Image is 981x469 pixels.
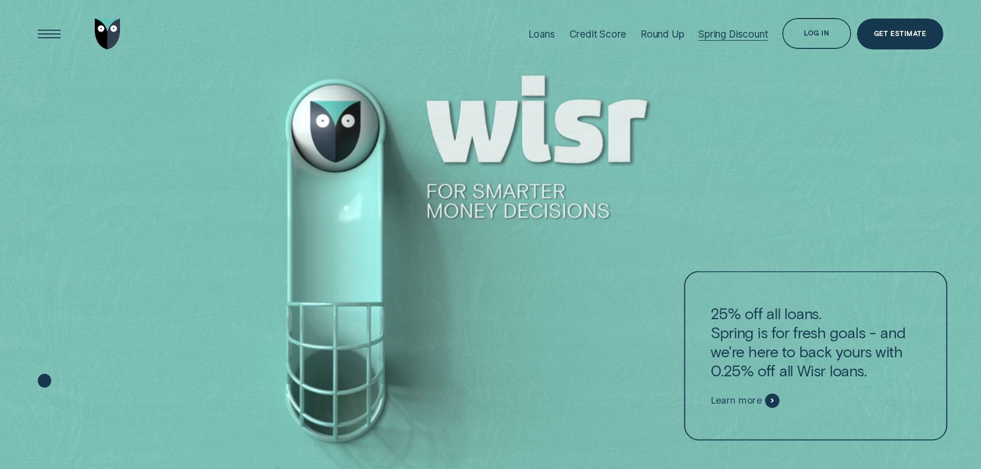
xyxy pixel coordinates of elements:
[95,19,121,49] img: Wisr
[857,19,943,49] a: Get Estimate
[711,394,762,406] span: Learn more
[782,18,851,49] button: Log in
[34,19,65,49] button: Open Menu
[528,28,555,40] div: Loans
[711,303,921,380] p: 25% off all loans. Spring is for fresh goals - and we're here to back yours with 0.25% off all Wi...
[698,28,768,40] div: Spring Discount
[684,271,948,440] a: 25% off all loans.Spring is for fresh goals - and we're here to back yours with 0.25% off all Wis...
[570,28,627,40] div: Credit Score
[641,28,684,40] div: Round Up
